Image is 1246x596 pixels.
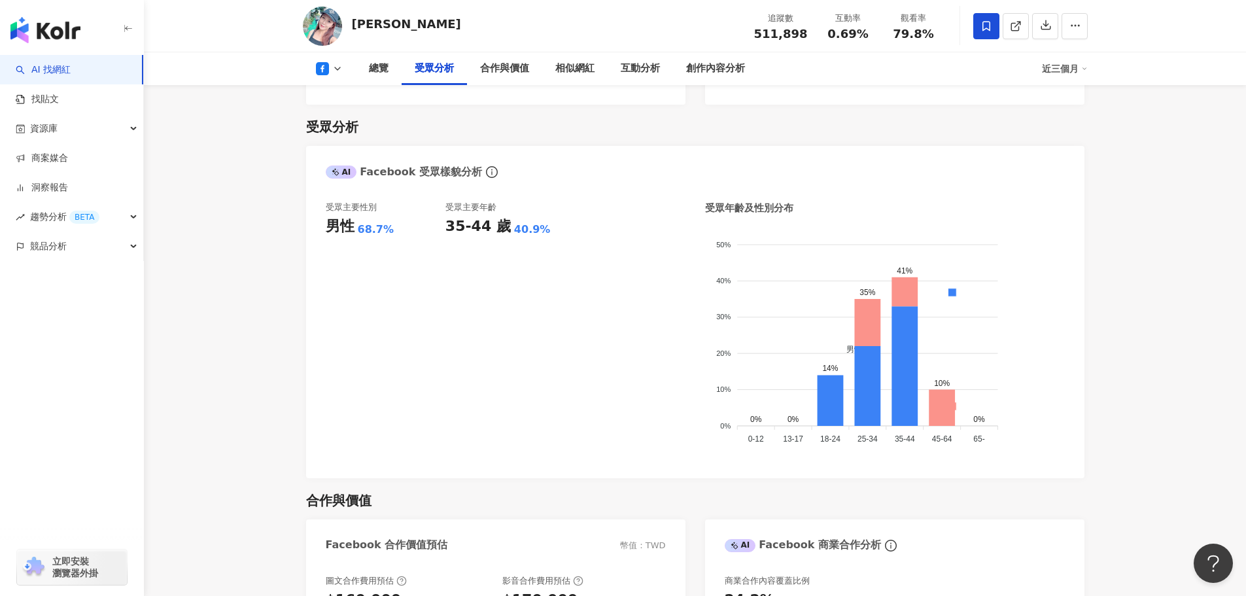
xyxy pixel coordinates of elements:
[369,61,389,77] div: 總覽
[1042,58,1088,79] div: 近三個月
[754,27,808,41] span: 511,898
[514,222,551,237] div: 40.9%
[445,217,511,237] div: 35-44 歲
[686,61,745,77] div: 創作內容分析
[502,575,583,587] div: 影音合作費用預估
[857,434,878,444] tspan: 25-34
[716,241,731,249] tspan: 50%
[973,434,984,444] tspan: 65-
[326,202,377,213] div: 受眾主要性別
[725,538,882,552] div: Facebook 商業合作分析
[883,538,899,553] span: info-circle
[306,491,372,510] div: 合作與價值
[480,61,529,77] div: 合作與價值
[326,165,483,179] div: Facebook 受眾樣貌分析
[30,232,67,261] span: 競品分析
[415,61,454,77] div: 受眾分析
[21,557,46,578] img: chrome extension
[445,202,496,213] div: 受眾主要年齡
[705,202,793,215] div: 受眾年齡及性別分布
[16,213,25,222] span: rise
[555,61,595,77] div: 相似網紅
[16,93,59,106] a: 找貼文
[620,540,666,552] div: 幣值：TWD
[1194,544,1233,583] iframe: Help Scout Beacon - Open
[484,164,500,180] span: info-circle
[783,434,803,444] tspan: 13-17
[720,422,731,430] tspan: 0%
[931,434,952,444] tspan: 45-64
[16,152,68,165] a: 商案媒合
[820,434,840,444] tspan: 18-24
[894,434,914,444] tspan: 35-44
[358,222,394,237] div: 68.7%
[889,12,939,25] div: 觀看率
[30,202,99,232] span: 趨勢分析
[893,27,933,41] span: 79.8%
[16,63,71,77] a: searchAI 找網紅
[716,313,731,321] tspan: 30%
[716,277,731,285] tspan: 40%
[827,27,868,41] span: 0.69%
[69,211,99,224] div: BETA
[306,118,358,136] div: 受眾分析
[16,181,68,194] a: 洞察報告
[17,550,127,585] a: chrome extension立即安裝 瀏覽器外掛
[30,114,58,143] span: 資源庫
[326,538,448,552] div: Facebook 合作價值預估
[326,166,357,179] div: AI
[725,539,756,552] div: AI
[754,12,808,25] div: 追蹤數
[326,217,355,237] div: 男性
[10,17,80,43] img: logo
[837,345,862,354] span: 男性
[725,575,810,587] div: 商業合作內容覆蓋比例
[716,349,731,357] tspan: 20%
[303,7,342,46] img: KOL Avatar
[716,385,731,393] tspan: 10%
[621,61,660,77] div: 互動分析
[748,434,763,444] tspan: 0-12
[52,555,98,579] span: 立即安裝 瀏覽器外掛
[326,575,407,587] div: 圖文合作費用預估
[823,12,873,25] div: 互動率
[352,16,461,32] div: [PERSON_NAME]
